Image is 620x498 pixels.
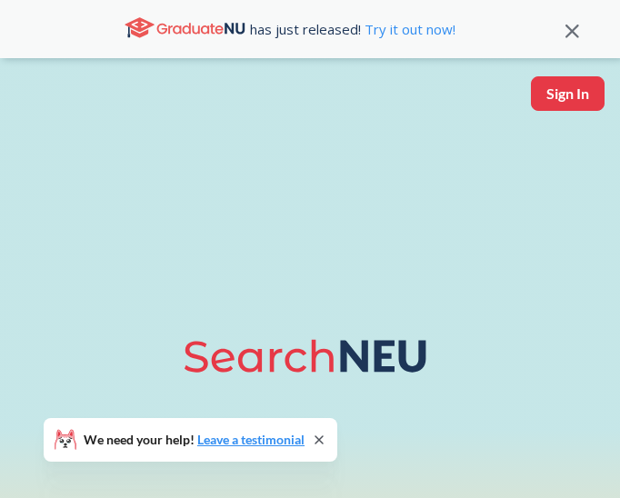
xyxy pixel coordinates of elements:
span: We need your help! [84,433,305,446]
a: sandbox logo [14,72,41,113]
button: Sign In [531,76,605,111]
img: sandbox logo [14,72,41,107]
a: Leave a testimonial [197,432,305,447]
a: Try it out now! [361,20,455,38]
span: has just released! [250,19,455,39]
